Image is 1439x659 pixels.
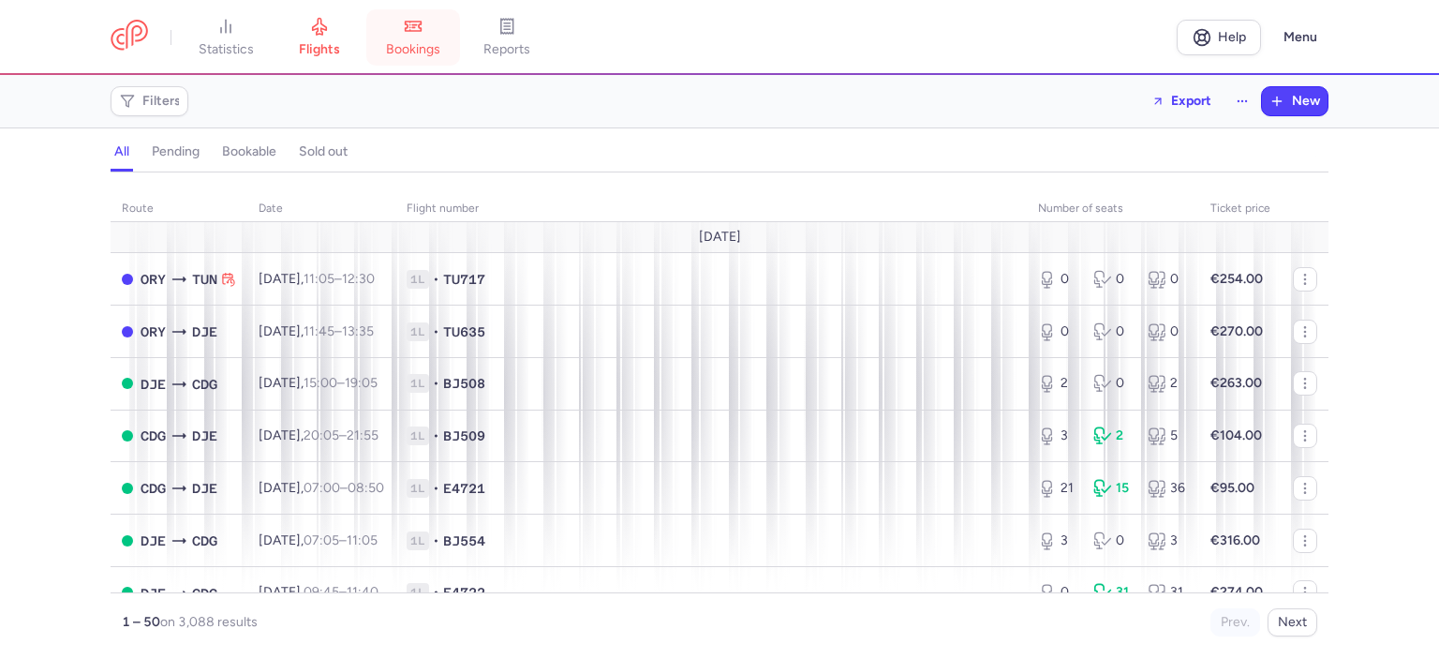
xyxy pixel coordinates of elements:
span: DJE [141,531,166,551]
strong: €104.00 [1210,427,1262,443]
span: E4721 [443,479,485,498]
span: – [304,480,384,496]
span: [DATE], [259,323,374,339]
span: • [433,374,439,393]
span: [DATE], [259,375,378,391]
div: 0 [1038,322,1078,341]
span: CDG [192,531,217,551]
th: route [111,195,247,223]
span: DJE [141,374,166,395]
span: – [304,427,378,443]
span: • [433,583,439,602]
div: 31 [1148,583,1188,602]
strong: €270.00 [1210,323,1263,339]
span: • [433,427,439,445]
div: 5 [1148,427,1188,445]
div: 15 [1093,479,1134,498]
time: 20:05 [304,427,339,443]
div: 36 [1148,479,1188,498]
time: 07:00 [304,480,340,496]
span: ORY [141,322,166,342]
span: bookings [386,41,440,58]
div: 21 [1038,479,1078,498]
time: 19:05 [345,375,378,391]
h4: all [114,143,129,160]
div: 3 [1038,532,1078,550]
span: Export [1171,94,1211,108]
span: CDG [141,478,166,499]
button: Export [1139,86,1224,116]
span: 1L [407,270,429,289]
div: 0 [1038,583,1078,602]
span: – [304,375,378,391]
th: date [247,195,395,223]
span: 1L [407,479,429,498]
span: on 3,088 results [160,614,258,630]
div: 0 [1148,270,1188,289]
a: reports [460,17,554,58]
div: 0 [1148,322,1188,341]
time: 15:00 [304,375,337,391]
strong: 1 – 50 [122,614,160,630]
span: Help [1218,30,1246,44]
span: BJ509 [443,427,485,445]
span: Filters [142,94,181,109]
button: New [1262,87,1328,115]
span: • [433,322,439,341]
div: 3 [1148,532,1188,550]
span: DJE [192,426,217,446]
time: 11:05 [304,271,334,287]
span: – [304,323,374,339]
span: DJE [192,478,217,499]
span: • [433,270,439,289]
th: Flight number [395,195,1027,223]
time: 08:50 [348,480,384,496]
span: • [433,532,439,550]
strong: €254.00 [1210,271,1263,287]
div: 2 [1093,427,1134,445]
span: [DATE], [259,532,378,548]
span: 1L [407,322,429,341]
span: [DATE], [259,584,378,600]
span: E4722 [443,583,485,602]
span: [DATE], [259,480,384,496]
span: [DATE], [259,271,375,287]
span: TUN [192,269,217,290]
a: statistics [179,17,273,58]
span: 1L [407,374,429,393]
time: 12:30 [342,271,375,287]
time: 09:45 [304,584,339,600]
time: 11:40 [347,584,378,600]
h4: bookable [222,143,276,160]
span: TU635 [443,322,485,341]
span: CDG [141,426,166,446]
span: – [304,532,378,548]
strong: €316.00 [1210,532,1260,548]
div: 0 [1093,374,1134,393]
div: 0 [1038,270,1078,289]
th: Ticket price [1199,195,1282,223]
time: 21:55 [347,427,378,443]
button: Next [1268,608,1317,637]
time: 11:05 [347,532,378,548]
a: bookings [366,17,460,58]
span: reports [483,41,530,58]
div: 3 [1038,427,1078,445]
span: [DATE] [699,230,741,245]
span: [DATE], [259,427,378,443]
span: – [304,271,375,287]
button: Filters [111,87,187,115]
div: 2 [1148,374,1188,393]
button: Menu [1272,20,1328,55]
strong: €95.00 [1210,480,1254,496]
span: 1L [407,532,429,550]
h4: pending [152,143,200,160]
strong: €274.00 [1210,584,1263,600]
a: flights [273,17,366,58]
span: ORY [141,269,166,290]
div: 2 [1038,374,1078,393]
span: TU717 [443,270,485,289]
div: 31 [1093,583,1134,602]
time: 13:35 [342,323,374,339]
time: 07:05 [304,532,339,548]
